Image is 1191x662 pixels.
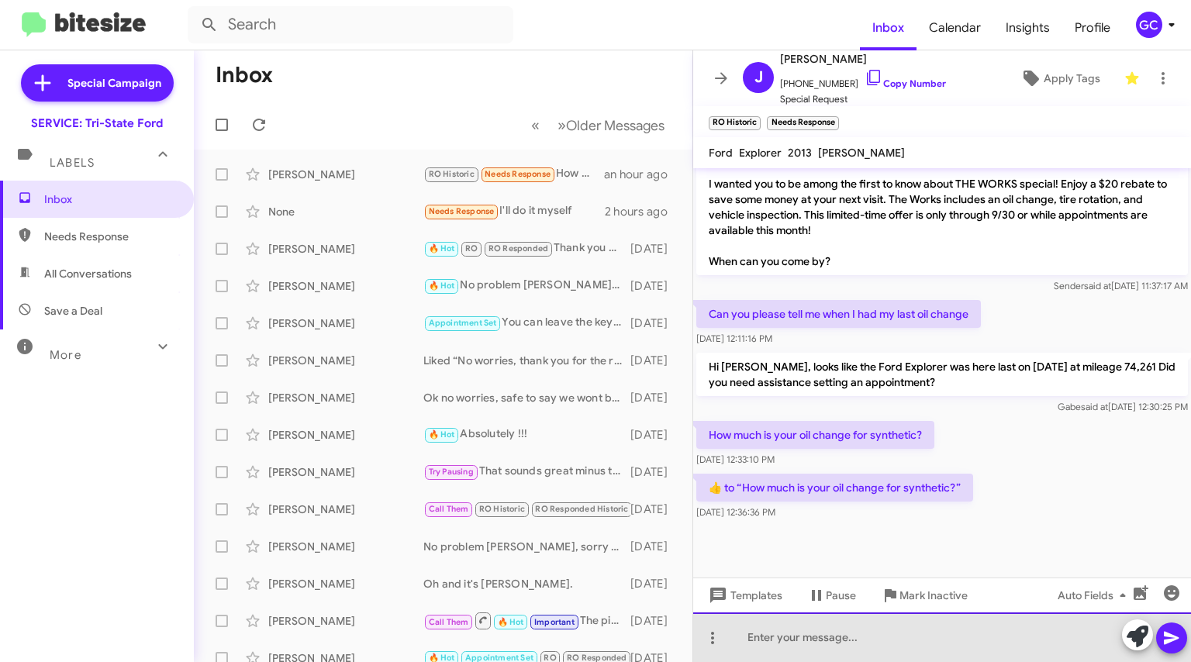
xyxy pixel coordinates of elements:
[754,65,763,90] span: J
[465,243,478,253] span: RO
[1058,401,1188,412] span: Gabe [DATE] 12:30:25 PM
[780,50,946,68] span: [PERSON_NAME]
[1045,581,1144,609] button: Auto Fields
[44,303,102,319] span: Save a Deal
[423,539,630,554] div: No problem [PERSON_NAME], sorry to disturb you. I understand performing your own maintenance, if ...
[423,611,630,630] div: The pick up/delivery is no cost to you, Ford pays us to offer that. We can do whatever is easier ...
[709,116,761,130] small: RO Historic
[868,581,980,609] button: Mark Inactive
[423,202,605,220] div: I'll do it myself
[50,156,95,170] span: Labels
[44,229,176,244] span: Needs Response
[188,6,513,43] input: Search
[1084,280,1111,291] span: said at
[268,613,423,629] div: [PERSON_NAME]
[709,146,733,160] span: Ford
[268,278,423,294] div: [PERSON_NAME]
[780,91,946,107] span: Special Request
[693,581,795,609] button: Templates
[860,5,917,50] a: Inbox
[696,353,1188,396] p: Hi [PERSON_NAME], looks like the Ford Explorer was here last on [DATE] at mileage 74,261 Did you ...
[498,617,524,627] span: 🔥 Hot
[865,78,946,89] a: Copy Number
[534,617,575,627] span: Important
[423,240,630,257] div: Thank you Mrs. [PERSON_NAME], just let us know if we can ever help. Have a great day!
[429,169,475,179] span: RO Historic
[780,68,946,91] span: [PHONE_NUMBER]
[993,5,1062,50] a: Insights
[268,204,423,219] div: None
[630,427,680,443] div: [DATE]
[630,241,680,257] div: [DATE]
[558,116,566,135] span: »
[1136,12,1162,38] div: GC
[696,333,772,344] span: [DATE] 12:11:16 PM
[630,576,680,591] div: [DATE]
[268,167,423,182] div: [PERSON_NAME]
[630,613,680,629] div: [DATE]
[696,506,775,518] span: [DATE] 12:36:36 PM
[826,581,856,609] span: Pause
[1058,581,1132,609] span: Auto Fields
[21,64,174,102] a: Special Campaign
[1003,64,1117,92] button: Apply Tags
[423,314,630,332] div: You can leave the key in the vehicle or hand it to them. They will be there to pick up at about 9...
[423,463,630,481] div: That sounds great minus the working part, hopefully you can enjoy the scenery and weather while n...
[706,581,782,609] span: Templates
[268,353,423,368] div: [PERSON_NAME]
[429,467,474,477] span: Try Pausing
[268,539,423,554] div: [PERSON_NAME]
[630,464,680,480] div: [DATE]
[268,502,423,517] div: [PERSON_NAME]
[531,116,540,135] span: «
[696,474,973,502] p: ​👍​ to “ How much is your oil change for synthetic? ”
[605,204,680,219] div: 2 hours ago
[795,581,868,609] button: Pause
[522,109,549,141] button: Previous
[44,191,176,207] span: Inbox
[548,109,674,141] button: Next
[423,353,630,368] div: Liked “No worries, thank you for the reply and update! If you are ever in the area and need assis...
[31,116,163,131] div: SERVICE: Tri-State Ford
[423,426,630,443] div: Absolutely !!!
[488,243,548,253] span: RO Responded
[429,243,455,253] span: 🔥 Hot
[268,427,423,443] div: [PERSON_NAME]
[479,504,525,514] span: RO Historic
[268,241,423,257] div: [PERSON_NAME]
[696,421,934,449] p: How much is your oil change for synthetic?
[1081,401,1108,412] span: said at
[1123,12,1174,38] button: GC
[50,348,81,362] span: More
[44,266,132,281] span: All Conversations
[917,5,993,50] a: Calendar
[268,576,423,591] div: [PERSON_NAME]
[604,167,680,182] div: an hour ago
[630,278,680,294] div: [DATE]
[423,576,630,591] div: Oh and it's [PERSON_NAME].
[423,165,604,183] div: How much is your oil change for synthetic?
[67,75,161,91] span: Special Campaign
[1062,5,1123,50] a: Profile
[429,429,455,440] span: 🔥 Hot
[696,453,775,465] span: [DATE] 12:33:10 PM
[767,116,838,130] small: Needs Response
[566,117,665,134] span: Older Messages
[1054,280,1188,291] span: Sender [DATE] 11:37:17 AM
[630,315,680,331] div: [DATE]
[216,63,273,88] h1: Inbox
[696,300,981,328] p: Can you please tell me when I had my last oil change
[429,318,497,328] span: Appointment Set
[630,502,680,517] div: [DATE]
[429,504,469,514] span: Call Them
[268,464,423,480] div: [PERSON_NAME]
[268,390,423,405] div: [PERSON_NAME]
[788,146,812,160] span: 2013
[485,169,551,179] span: Needs Response
[423,500,630,518] div: Ok I completely understand that, just let us know if we can ever help.
[268,315,423,331] div: [PERSON_NAME]
[429,617,469,627] span: Call Them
